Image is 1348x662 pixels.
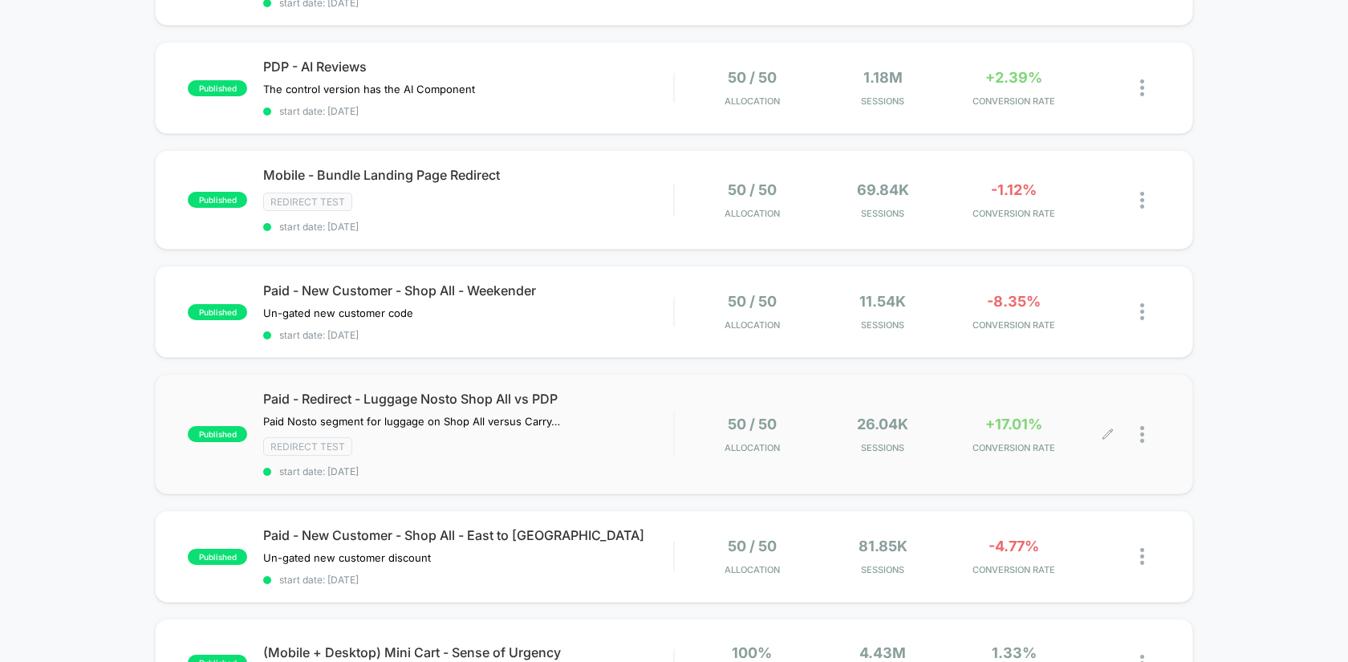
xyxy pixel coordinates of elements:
span: -8.35% [987,293,1041,310]
span: PDP - AI Reviews [263,59,673,75]
span: Paid - New Customer - Shop All - East to [GEOGRAPHIC_DATA] [263,527,673,543]
img: close [1140,548,1144,565]
span: published [188,304,247,320]
span: Allocation [725,208,780,219]
span: Sessions [822,319,944,331]
span: 1.18M [863,69,903,86]
span: Allocation [725,319,780,331]
span: +17.01% [985,416,1042,433]
span: 50 / 50 [728,416,777,433]
span: published [188,549,247,565]
span: 26.04k [857,416,908,433]
span: Sessions [822,95,944,107]
span: Allocation [725,564,780,575]
span: start date: [DATE] [263,465,673,477]
span: published [188,426,247,442]
span: CONVERSION RATE [952,442,1075,453]
span: Sessions [822,442,944,453]
span: Un-gated new customer code [263,307,413,319]
span: start date: [DATE] [263,574,673,586]
span: 11.54k [859,293,906,310]
span: CONVERSION RATE [952,319,1075,331]
span: 4.43M [859,644,906,661]
span: start date: [DATE] [263,329,673,341]
span: 69.84k [857,181,909,198]
span: +2.39% [985,69,1042,86]
span: start date: [DATE] [263,221,673,233]
span: -1.12% [991,181,1037,198]
span: published [188,192,247,208]
span: (Mobile + Desktop) Mini Cart - Sense of Urgency [263,644,673,660]
span: CONVERSION RATE [952,564,1075,575]
span: Sessions [822,208,944,219]
img: close [1140,426,1144,443]
span: 50 / 50 [728,538,777,554]
span: published [188,80,247,96]
img: close [1140,79,1144,96]
span: The control version has the AI Component [263,83,475,95]
span: -4.77% [989,538,1039,554]
span: Paid - New Customer - Shop All - Weekender [263,282,673,299]
span: CONVERSION RATE [952,95,1075,107]
span: Redirect Test [263,193,352,211]
span: Redirect Test [263,437,352,456]
span: 50 / 50 [728,69,777,86]
span: 50 / 50 [728,293,777,310]
span: start date: [DATE] [263,105,673,117]
span: Un-gated new customer discount [263,551,431,564]
span: 100% [732,644,772,661]
span: Allocation [725,442,780,453]
span: Paid - Redirect - Luggage Nosto Shop All vs PDP [263,391,673,407]
span: Sessions [822,564,944,575]
img: close [1140,192,1144,209]
span: 1.33% [992,644,1037,661]
img: close [1140,303,1144,320]
span: 50 / 50 [728,181,777,198]
span: CONVERSION RATE [952,208,1075,219]
span: 81.85k [859,538,907,554]
span: Paid Nosto segment for luggage on Shop All versus Carry-On Roller PDP [263,415,561,428]
span: Allocation [725,95,780,107]
span: Mobile - Bundle Landing Page Redirect [263,167,673,183]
